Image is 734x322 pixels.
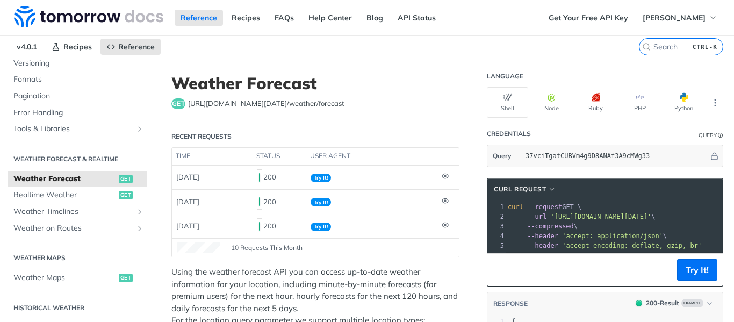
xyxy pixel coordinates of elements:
a: Tools & LibrariesShow subpages for Tools & Libraries [8,121,147,137]
span: get [119,191,133,199]
h2: Historical Weather [8,303,147,313]
span: Weather Forecast [13,174,116,184]
h2: Weather Forecast & realtime [8,154,147,164]
div: 200 [257,192,302,211]
a: Get Your Free API Key [543,10,634,26]
svg: Search [642,42,651,51]
div: 5 [487,241,506,251]
div: 2 [487,212,506,221]
span: Error Handling [13,108,144,118]
a: Error Handling [8,105,147,121]
span: get [119,175,133,183]
span: Recipes [63,42,92,52]
span: 'accept-encoding: deflate, gzip, br' [562,242,702,249]
span: Weather Maps [13,273,116,283]
button: Copy to clipboard [493,262,508,278]
a: Weather Mapsget [8,270,147,286]
span: \ [508,213,656,220]
button: 200200-ResultExample [630,298,717,309]
i: Information [718,133,723,138]
span: https://api.tomorrow.io/v4/weather/forecast [188,98,344,109]
a: Recipes [226,10,266,26]
button: RESPONSE [493,298,528,309]
span: GET \ [508,203,581,211]
span: --header [527,242,558,249]
canvas: Line Graph [177,242,220,253]
div: 200 [257,217,302,235]
div: Credentials [487,129,531,139]
button: Try It! [677,259,717,281]
div: Language [487,71,523,81]
a: Versioning [8,55,147,71]
span: 'accept: application/json' [562,232,663,240]
span: curl [508,203,523,211]
div: Recent Requests [171,132,232,141]
span: [DATE] [176,221,199,230]
button: Node [531,87,572,118]
span: v4.0.1 [11,39,43,55]
button: Ruby [575,87,616,118]
span: Try It! [311,174,331,182]
div: 200 [257,168,302,187]
button: Python [663,87,704,118]
span: Versioning [13,58,144,69]
button: PHP [619,87,660,118]
a: Blog [361,10,389,26]
a: Pagination [8,88,147,104]
span: 10 Requests This Month [231,243,303,253]
a: Recipes [46,39,98,55]
span: Try It! [311,198,331,206]
span: Example [681,299,703,307]
div: 200 - Result [646,298,679,308]
span: [DATE] [176,173,199,181]
th: time [172,148,253,165]
button: cURL Request [490,184,560,195]
a: Weather Forecastget [8,171,147,187]
span: 200 [259,173,260,182]
span: 200 [636,300,642,306]
th: status [253,148,306,165]
th: user agent [306,148,437,165]
a: Reference [175,10,223,26]
a: FAQs [269,10,300,26]
button: Shell [487,87,528,118]
span: --compressed [527,223,574,230]
div: 1 [487,202,506,212]
span: get [119,274,133,282]
h1: Weather Forecast [171,74,459,93]
button: Query [487,145,517,167]
a: Realtime Weatherget [8,187,147,203]
a: Reference [100,39,161,55]
a: Help Center [303,10,358,26]
span: Realtime Weather [13,190,116,201]
span: '[URL][DOMAIN_NAME][DATE]' [550,213,651,220]
span: Pagination [13,91,144,102]
input: apikey [520,145,709,167]
span: Query [493,151,512,161]
div: 4 [487,231,506,241]
span: --request [527,203,562,211]
h2: Weather Maps [8,253,147,263]
div: QueryInformation [699,131,723,139]
span: cURL Request [494,184,546,194]
span: Weather Timelines [13,206,133,217]
a: Weather on RoutesShow subpages for Weather on Routes [8,220,147,237]
a: API Status [392,10,442,26]
kbd: CTRL-K [690,41,720,52]
div: 3 [487,221,506,231]
span: Try It! [311,223,331,231]
span: get [171,98,185,109]
span: Formats [13,74,144,85]
span: --url [527,213,546,220]
span: [DATE] [176,197,199,206]
svg: More ellipsis [710,98,720,108]
img: Tomorrow.io Weather API Docs [14,6,163,27]
button: Show subpages for Tools & Libraries [135,125,144,133]
span: 200 [259,222,260,231]
span: Reference [118,42,155,52]
span: [PERSON_NAME] [643,13,706,23]
span: 200 [259,197,260,206]
button: Show subpages for Weather Timelines [135,207,144,216]
button: More Languages [707,95,723,111]
span: --header [527,232,558,240]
